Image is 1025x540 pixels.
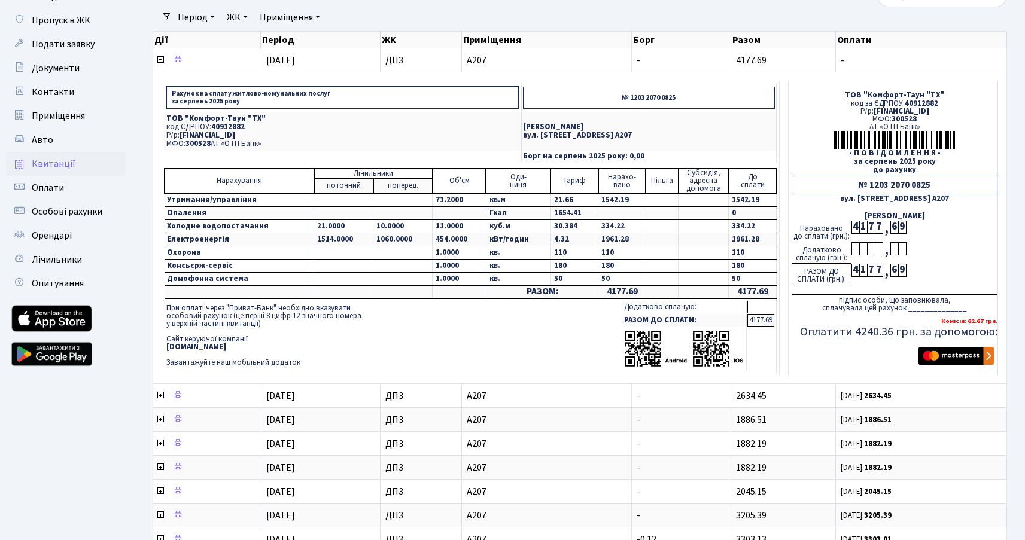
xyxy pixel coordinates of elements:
[32,62,80,75] span: Документи
[467,511,627,520] span: А207
[462,32,632,48] th: Приміщення
[385,511,457,520] span: ДП3
[550,233,598,246] td: 4.32
[792,195,997,203] div: вул. [STREET_ADDRESS] А207
[211,121,245,132] span: 40912882
[6,8,126,32] a: Пропуск в ЖК
[153,32,261,48] th: Дії
[373,233,433,246] td: 1060.0000
[523,123,775,131] p: [PERSON_NAME]
[637,54,640,67] span: -
[729,233,777,246] td: 1961.28
[836,32,1007,48] th: Оплати
[637,389,640,402] span: -
[550,260,598,273] td: 180
[729,220,777,233] td: 334.22
[467,487,627,496] span: А207
[792,91,997,99] div: ТОВ "Комфорт-Таун "ТХ"
[864,438,892,449] b: 1882.19
[883,221,890,234] div: ,
[467,439,627,449] span: А207
[261,32,380,48] th: Період
[941,316,997,325] b: Комісія: 62.67 грн.
[792,150,997,157] div: - П О В І Д О М Л Е Н Н Я -
[729,193,777,207] td: 1542.19
[918,347,994,365] img: Masterpass
[385,463,457,472] span: ДП3
[6,152,126,176] a: Квитанції
[314,169,433,178] td: Лічильники
[646,169,679,193] td: Пільга
[433,220,486,233] td: 11.0000
[859,264,867,277] div: 1
[314,178,373,193] td: поточний
[486,169,550,193] td: Оди- ниця
[736,389,767,402] span: 2634.45
[165,233,314,246] td: Електроенергія
[598,286,646,298] td: 4177.69
[32,277,84,290] span: Опитування
[792,212,997,220] div: [PERSON_NAME]
[875,221,883,234] div: 7
[736,485,767,498] span: 2045.15
[792,242,851,264] div: Додатково сплачую (грн.):
[165,220,314,233] td: Холодне водопостачання
[841,56,1002,65] span: -
[598,260,646,273] td: 180
[890,221,898,234] div: 6
[6,176,126,200] a: Оплати
[266,461,295,474] span: [DATE]
[486,193,550,207] td: кв.м
[385,56,457,65] span: ДП3
[433,233,486,246] td: 454.0000
[624,330,744,368] img: apps-qrcodes.png
[222,7,253,28] a: ЖК
[550,246,598,260] td: 110
[486,220,550,233] td: куб.м
[486,246,550,260] td: кв.
[867,264,875,277] div: 7
[32,38,95,51] span: Подати заявку
[486,273,550,286] td: кв.
[729,260,777,273] td: 180
[841,486,892,497] small: [DATE]:
[792,175,997,194] div: № 1203 2070 0825
[185,138,211,149] span: 300528
[523,132,775,139] p: вул. [STREET_ADDRESS] А207
[883,264,890,277] div: ,
[729,207,777,220] td: 0
[550,207,598,220] td: 1654.41
[905,98,938,109] span: 40912882
[867,221,875,234] div: 7
[622,314,747,327] td: РАЗОМ ДО СПЛАТИ:
[385,391,457,401] span: ДП3
[166,132,519,139] p: Р/р:
[6,104,126,128] a: Приміщення
[166,86,519,109] p: Рахунок на сплату житлово-комунальних послуг за серпень 2025 року
[890,264,898,277] div: 6
[729,273,777,286] td: 50
[6,32,126,56] a: Подати заявку
[164,299,507,373] td: При оплаті через "Приват-Банк" необхідно вказувати особовий рахунок (це перші 8 цифр 12-значного ...
[486,260,550,273] td: кв.
[173,7,220,28] a: Період
[523,87,775,109] p: № 1203 2070 0825
[864,462,892,473] b: 1882.19
[385,415,457,425] span: ДП3
[841,390,892,401] small: [DATE]:
[731,32,836,48] th: Разом
[598,193,646,207] td: 1542.19
[792,264,851,285] div: РАЗОМ ДО СПЛАТИ (грн.):
[255,7,325,28] a: Приміщення
[32,157,75,170] span: Квитанції
[266,509,295,522] span: [DATE]
[385,439,457,449] span: ДП3
[632,32,731,48] th: Борг
[792,123,997,131] div: АТ «ОТП Банк»
[792,325,997,339] h5: Оплатити 4240.36 грн. за допомогою:
[486,286,598,298] td: РАЗОМ:
[467,415,627,425] span: А207
[467,463,627,472] span: А207
[165,260,314,273] td: Консьєрж-сервіс
[792,115,997,123] div: МФО:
